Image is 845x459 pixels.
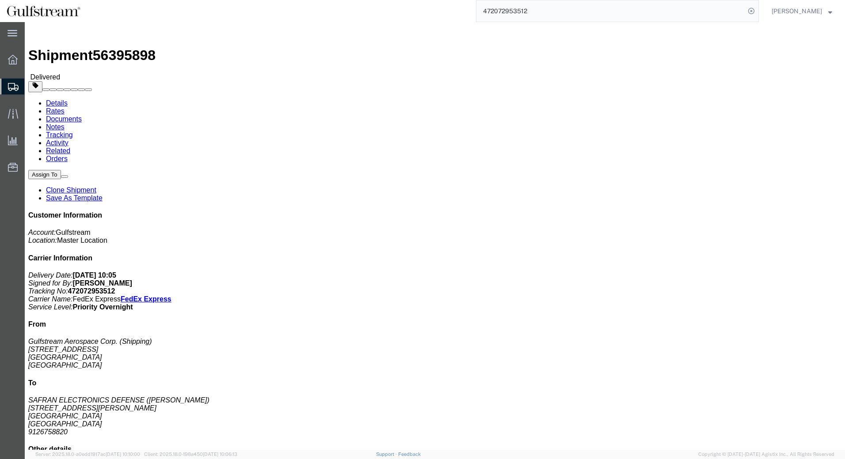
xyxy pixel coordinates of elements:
button: [PERSON_NAME] [771,6,833,16]
img: logo [6,4,81,18]
span: Client: 2025.18.0-198a450 [144,451,237,457]
span: Server: 2025.18.0-a0edd1917ac [35,451,140,457]
span: [DATE] 10:10:00 [106,451,140,457]
span: [DATE] 10:06:13 [203,451,237,457]
a: Feedback [398,451,421,457]
input: Search for shipment number, reference number [476,0,745,22]
a: Support [376,451,398,457]
span: Copyright © [DATE]-[DATE] Agistix Inc., All Rights Reserved [698,451,834,458]
iframe: FS Legacy Container [25,22,845,450]
span: Chase Cameron [772,6,822,16]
